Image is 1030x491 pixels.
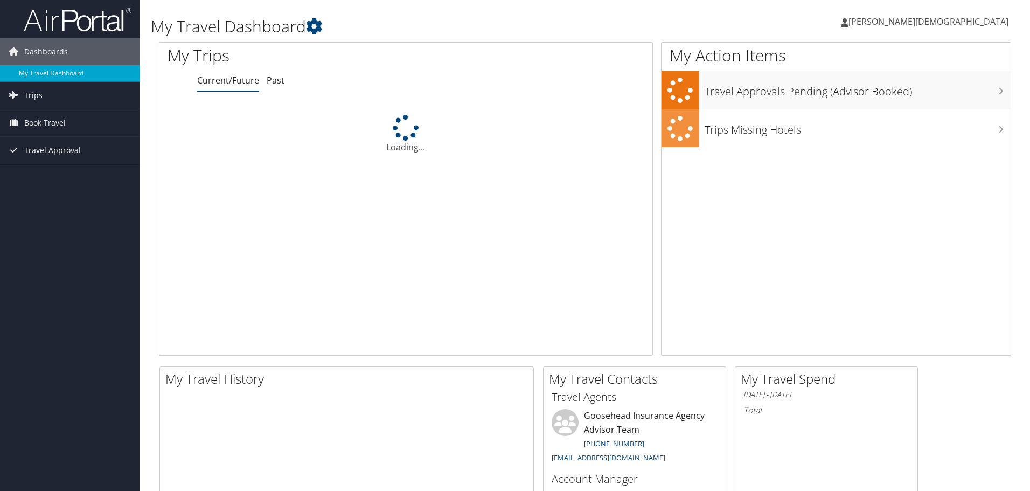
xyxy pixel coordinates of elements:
[741,370,917,388] h2: My Travel Spend
[584,439,644,448] a: [PHONE_NUMBER]
[552,453,665,462] a: [EMAIL_ADDRESS][DOMAIN_NAME]
[24,82,43,109] span: Trips
[549,370,726,388] h2: My Travel Contacts
[546,409,723,467] li: Goosehead Insurance Agency Advisor Team
[24,7,131,32] img: airportal-logo.png
[159,115,652,154] div: Loading...
[267,74,284,86] a: Past
[848,16,1008,27] span: [PERSON_NAME][DEMOGRAPHIC_DATA]
[841,5,1019,38] a: [PERSON_NAME][DEMOGRAPHIC_DATA]
[197,74,259,86] a: Current/Future
[24,109,66,136] span: Book Travel
[662,44,1011,67] h1: My Action Items
[24,38,68,65] span: Dashboards
[743,404,909,416] h6: Total
[151,15,730,38] h1: My Travel Dashboard
[552,390,718,405] h3: Travel Agents
[552,472,718,487] h3: Account Manager
[743,390,909,400] h6: [DATE] - [DATE]
[24,137,81,164] span: Travel Approval
[662,109,1011,148] a: Trips Missing Hotels
[705,79,1011,99] h3: Travel Approvals Pending (Advisor Booked)
[168,44,439,67] h1: My Trips
[662,71,1011,109] a: Travel Approvals Pending (Advisor Booked)
[165,370,533,388] h2: My Travel History
[705,117,1011,137] h3: Trips Missing Hotels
